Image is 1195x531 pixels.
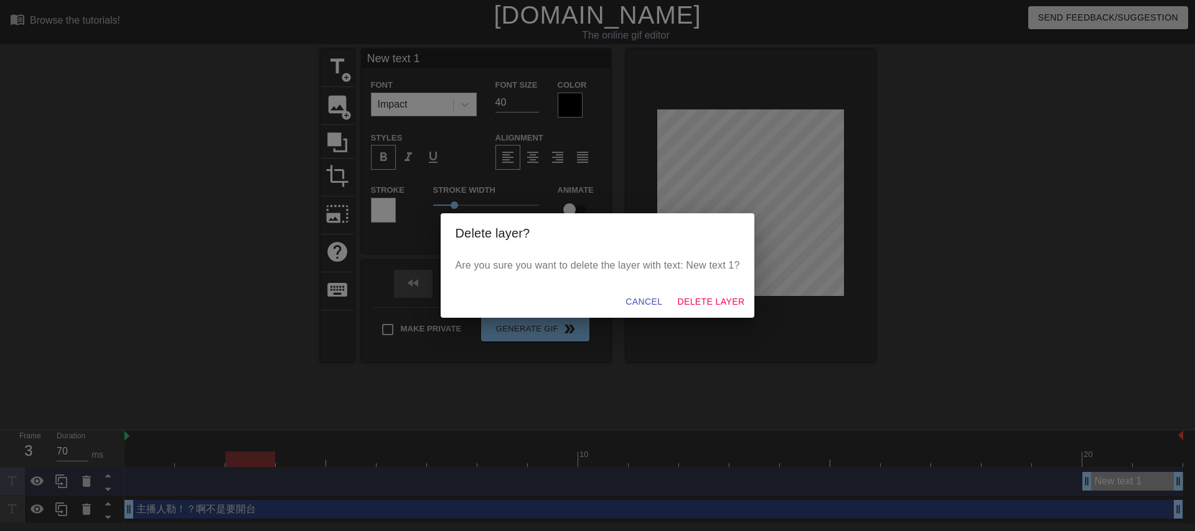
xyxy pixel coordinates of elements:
span: Delete Layer [677,294,744,310]
span: Cancel [626,294,662,310]
p: Are you sure you want to delete the layer with text: New text 1? [456,258,740,273]
button: Cancel [621,290,667,313]
h2: Delete layer? [456,223,740,243]
button: Delete Layer [672,290,749,313]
